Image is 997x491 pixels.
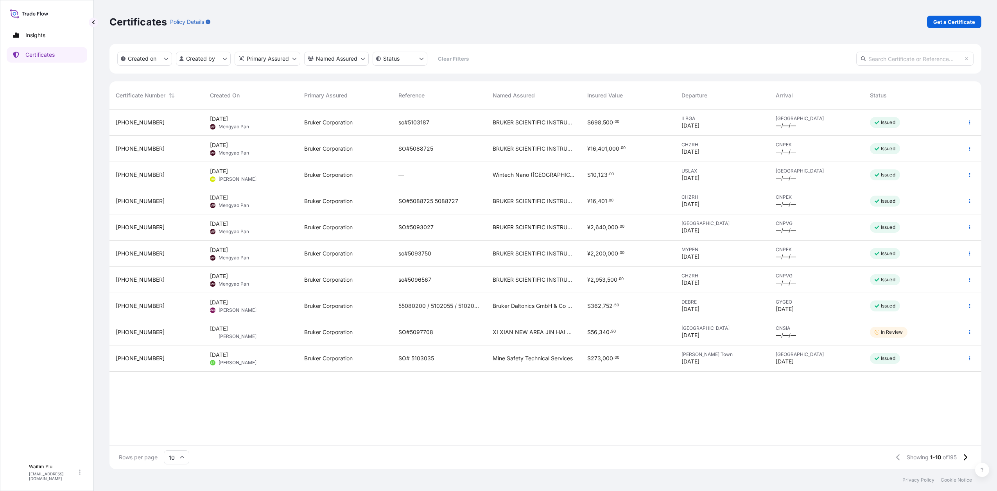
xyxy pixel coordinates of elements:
[398,354,434,362] span: SO# 5103035
[608,199,609,202] span: .
[606,277,607,282] span: ,
[29,464,77,470] p: Waitim Yiu
[398,197,458,205] span: SO#5088725 5088727
[210,325,228,333] span: [DATE]
[210,299,228,306] span: [DATE]
[14,468,22,476] span: W
[870,92,887,99] span: Status
[927,16,981,28] a: Get a Certificate
[398,250,431,257] span: so#5093750
[881,146,895,152] p: Issued
[590,225,594,230] span: 2
[493,328,574,336] span: XI XIAN NEW AREA JIN HAI JIANG TRADING CO, LTD
[587,225,590,230] span: ¥
[210,254,215,262] span: MP
[620,225,624,228] span: 00
[210,246,228,254] span: [DATE]
[431,52,475,65] button: Clear Filters
[493,92,535,99] span: Named Assured
[596,198,598,204] span: ,
[316,55,357,63] p: Named Assured
[587,303,591,309] span: $
[29,471,77,481] p: [EMAIL_ADDRESS][DOMAIN_NAME]
[776,174,796,182] span: —/—/—
[210,333,215,340] span: WY
[776,142,857,148] span: CNPEK
[219,360,256,366] span: [PERSON_NAME]
[235,52,300,66] button: distributor Filter options
[211,175,215,183] span: HP
[373,52,427,66] button: certificateStatus Filter options
[116,171,165,179] span: [PHONE_NUMBER]
[681,325,763,331] span: [GEOGRAPHIC_DATA]
[438,55,469,63] p: Clear Filters
[210,115,228,123] span: [DATE]
[587,146,590,151] span: ¥
[587,120,591,125] span: $
[587,198,590,204] span: ¥
[493,119,574,126] span: BRUKER SCIENTIFIC INSTRUMENTS HONG KONG CO. LIMITED
[618,278,619,281] span: .
[493,171,574,179] span: Wintech Nano ([GEOGRAPHIC_DATA]) Co., Ltd.
[304,197,353,205] span: Bruker Corporation
[599,329,610,335] span: 340
[25,51,55,59] p: Certificates
[881,198,895,204] p: Issued
[607,146,609,151] span: ,
[210,92,240,99] span: Created On
[210,306,215,314] span: WG
[681,331,699,339] span: [DATE]
[25,31,45,39] p: Insights
[210,123,215,131] span: MP
[493,145,574,153] span: BRUKER SCIENTIFIC INSTRUMENTS HONG KONG CO. LIMITED
[881,224,895,230] p: Issued
[219,176,256,182] span: [PERSON_NAME]
[596,146,598,151] span: ,
[116,354,165,362] span: [PHONE_NUMBER]
[304,354,353,362] span: Bruker Corporation
[620,147,621,149] span: .
[591,356,601,361] span: 273
[219,307,256,313] span: [PERSON_NAME]
[902,477,934,483] a: Privacy Policy
[219,333,256,340] span: [PERSON_NAME]
[681,253,699,261] span: [DATE]
[941,477,972,483] a: Cookie Notice
[613,304,614,307] span: .
[603,120,613,125] span: 500
[170,18,204,26] p: Policy Details
[304,171,353,179] span: Bruker Corporation
[615,121,619,123] span: 00
[210,228,215,236] span: MP
[304,250,353,257] span: Bruker Corporation
[609,199,613,202] span: 00
[606,225,608,230] span: ,
[590,277,594,282] span: 2
[304,302,353,310] span: Bruker Corporation
[681,92,707,99] span: Departure
[601,356,603,361] span: ,
[211,359,215,367] span: EF
[881,119,895,126] p: Issued
[594,225,595,230] span: ,
[167,91,176,100] button: Sort
[681,115,763,122] span: ILBGA
[681,227,699,234] span: [DATE]
[608,173,609,176] span: .
[219,124,249,130] span: Mengyao Pan
[881,355,895,362] p: Issued
[587,172,591,178] span: $
[591,172,597,178] span: 10
[881,172,895,178] p: Issued
[116,92,165,99] span: Certificate Number
[776,148,796,156] span: —/—/—
[614,304,619,307] span: 50
[598,198,607,204] span: 401
[398,119,429,126] span: so#5103187
[117,52,172,66] button: createdOn Filter options
[176,52,231,66] button: createdBy Filter options
[210,149,215,157] span: MP
[591,329,597,335] span: 56
[116,276,165,284] span: [PHONE_NUMBER]
[619,278,624,281] span: 00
